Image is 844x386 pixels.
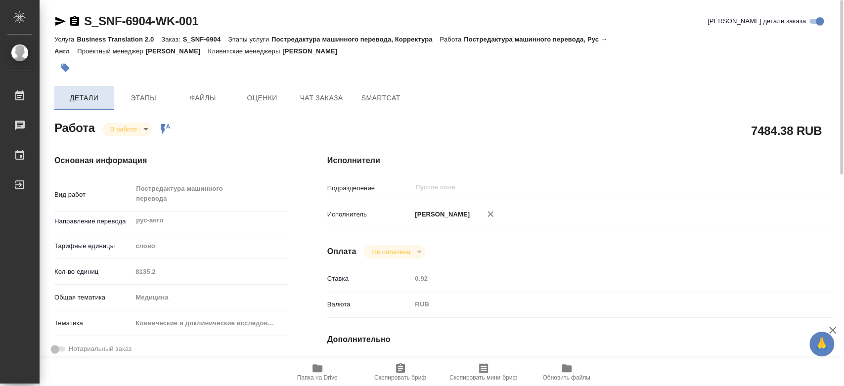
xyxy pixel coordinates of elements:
[297,374,338,381] span: Папка на Drive
[54,267,132,277] p: Кол-во единиц
[54,318,132,328] p: Тематика
[84,14,198,28] a: S_SNF-6904-WK-001
[208,47,283,55] p: Клиентские менеджеры
[132,264,287,279] input: Пустое поле
[327,210,412,219] p: Исполнитель
[161,36,182,43] p: Заказ:
[120,92,167,104] span: Этапы
[442,358,525,386] button: Скопировать мини-бриф
[374,374,426,381] span: Скопировать бриф
[364,245,425,258] div: В работе
[480,203,501,225] button: Удалить исполнителя
[69,344,132,354] span: Нотариальный заказ
[60,92,108,104] span: Детали
[54,15,66,27] button: Скопировать ссылку для ЯМессенджера
[542,374,590,381] span: Обновить файлы
[238,92,286,104] span: Оценки
[54,190,132,200] p: Вид работ
[411,296,791,313] div: RUB
[271,36,440,43] p: Постредактура машинного перевода, Корректура
[54,155,288,167] h4: Основная информация
[183,36,228,43] p: S_SNF-6904
[813,334,830,354] span: 🙏
[282,47,345,55] p: [PERSON_NAME]
[276,358,359,386] button: Папка на Drive
[411,210,470,219] p: [PERSON_NAME]
[751,122,822,139] h2: 7484.38 RUB
[327,274,412,284] p: Ставка
[54,293,132,302] p: Общая тематика
[369,248,413,256] button: Не оплачена
[132,289,287,306] div: Медицина
[359,358,442,386] button: Скопировать бриф
[327,246,356,257] h4: Оплата
[69,15,81,27] button: Скопировать ссылку
[107,125,140,133] button: В работе
[327,300,412,309] p: Валюта
[54,216,132,226] p: Направление перевода
[411,271,791,286] input: Пустое поле
[298,92,345,104] span: Чат заказа
[54,118,95,136] h2: Работа
[54,36,77,43] p: Услуга
[54,241,132,251] p: Тарифные единицы
[228,36,271,43] p: Этапы услуги
[525,358,608,386] button: Обновить файлы
[440,36,464,43] p: Работа
[708,16,806,26] span: [PERSON_NAME] детали заказа
[327,334,833,345] h4: Дополнительно
[327,155,833,167] h4: Исполнители
[132,315,287,332] div: Клинические и доклинические исследования
[77,47,145,55] p: Проектный менеджер
[179,92,226,104] span: Файлы
[54,57,76,79] button: Добавить тэг
[809,332,834,356] button: 🙏
[357,92,404,104] span: SmartCat
[146,47,208,55] p: [PERSON_NAME]
[77,36,161,43] p: Business Translation 2.0
[327,183,412,193] p: Подразделение
[414,181,767,193] input: Пустое поле
[449,374,517,381] span: Скопировать мини-бриф
[132,238,287,255] div: слово
[102,123,152,136] div: В работе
